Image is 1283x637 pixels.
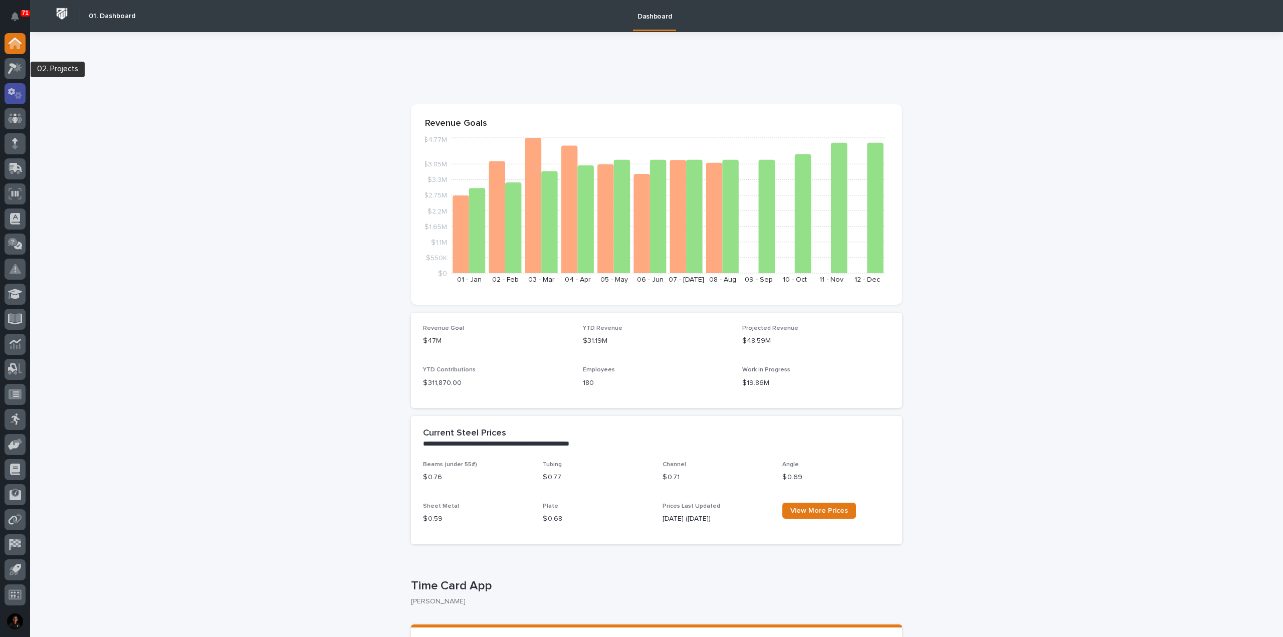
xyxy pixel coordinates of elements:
[423,336,571,346] p: $47M
[411,597,894,606] p: [PERSON_NAME]
[426,254,447,261] tspan: $550K
[543,472,651,483] p: $ 0.77
[663,503,720,509] span: Prices Last Updated
[423,325,464,331] span: Revenue Goal
[5,6,26,27] button: Notifications
[663,472,770,483] p: $ 0.71
[423,161,447,168] tspan: $3.85M
[423,367,476,373] span: YTD Contributions
[423,428,506,439] h2: Current Steel Prices
[669,276,704,283] text: 07 - [DATE]
[819,276,843,283] text: 11 - Nov
[583,325,622,331] span: YTD Revenue
[431,239,447,246] tspan: $1.1M
[565,276,591,283] text: 04 - Apr
[742,325,798,331] span: Projected Revenue
[745,276,773,283] text: 09 - Sep
[782,472,890,483] p: $ 0.69
[492,276,519,283] text: 02 - Feb
[457,276,482,283] text: 01 - Jan
[411,579,898,593] p: Time Card App
[663,514,770,524] p: [DATE] ([DATE])
[782,503,856,519] a: View More Prices
[425,118,888,129] p: Revenue Goals
[423,378,571,388] p: $ 311,870.00
[89,12,135,21] h2: 01. Dashboard
[543,514,651,524] p: $ 0.68
[543,462,562,468] span: Tubing
[424,223,447,230] tspan: $1.65M
[424,192,447,199] tspan: $2.75M
[854,276,880,283] text: 12 - Dec
[783,276,807,283] text: 10 - Oct
[528,276,555,283] text: 03 - Mar
[423,503,459,509] span: Sheet Metal
[742,378,890,388] p: $19.86M
[637,276,664,283] text: 06 - Jun
[742,336,890,346] p: $48.59M
[543,503,558,509] span: Plate
[742,367,790,373] span: Work in Progress
[53,5,71,23] img: Workspace Logo
[427,176,447,183] tspan: $3.3M
[423,472,531,483] p: $ 0.76
[709,276,736,283] text: 08 - Aug
[790,507,848,514] span: View More Prices
[583,336,731,346] p: $31.19M
[423,514,531,524] p: $ 0.59
[782,462,799,468] span: Angle
[427,207,447,215] tspan: $2.2M
[663,462,686,468] span: Channel
[423,136,447,143] tspan: $4.77M
[583,367,615,373] span: Employees
[438,270,447,277] tspan: $0
[583,378,731,388] p: 180
[13,12,26,28] div: Notifications71
[423,462,477,468] span: Beams (under 55#)
[600,276,628,283] text: 05 - May
[5,611,26,632] button: users-avatar
[22,10,29,17] p: 71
